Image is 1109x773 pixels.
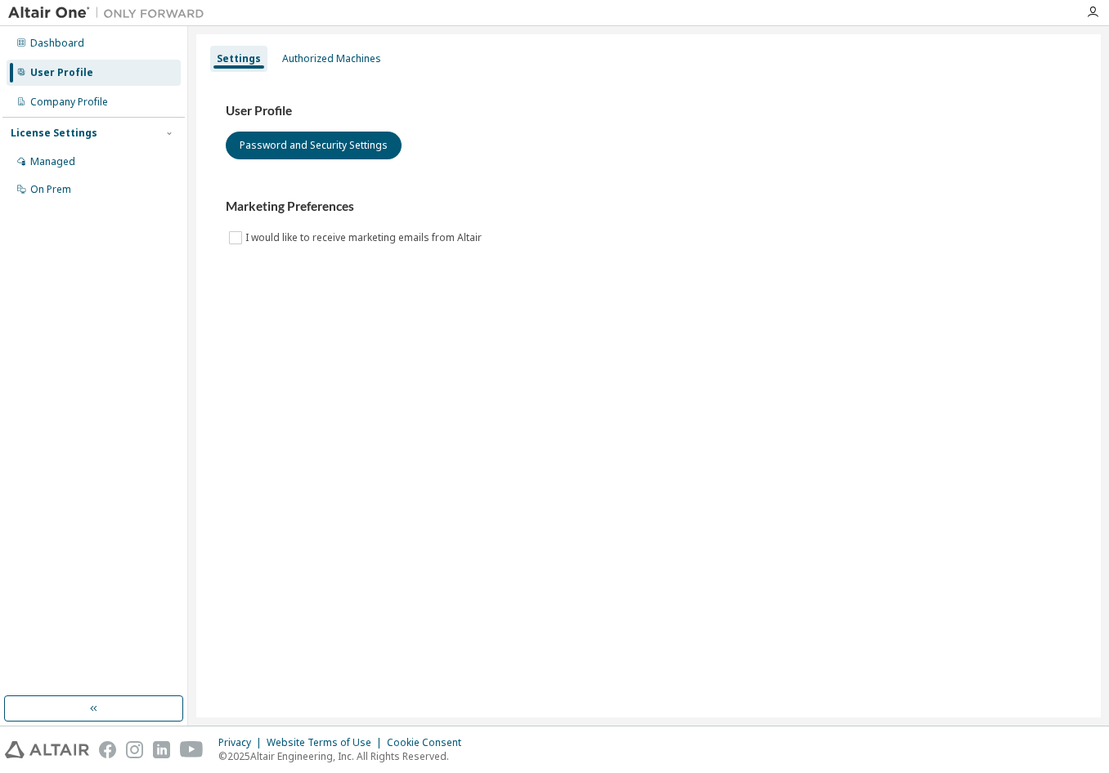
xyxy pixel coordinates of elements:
div: Dashboard [30,37,84,50]
img: youtube.svg [180,741,204,758]
div: License Settings [11,127,97,140]
h3: User Profile [226,103,1071,119]
div: Managed [30,155,75,168]
div: Privacy [218,736,267,749]
img: Altair One [8,5,213,21]
h3: Marketing Preferences [226,199,1071,215]
div: Settings [217,52,261,65]
div: Website Terms of Use [267,736,387,749]
label: I would like to receive marketing emails from Altair [245,228,485,248]
div: On Prem [30,183,71,196]
img: instagram.svg [126,741,143,758]
p: © 2025 Altair Engineering, Inc. All Rights Reserved. [218,749,471,763]
img: altair_logo.svg [5,741,89,758]
div: Cookie Consent [387,736,471,749]
img: facebook.svg [99,741,116,758]
button: Password and Security Settings [226,132,402,159]
div: Company Profile [30,96,108,109]
div: Authorized Machines [282,52,381,65]
img: linkedin.svg [153,741,170,758]
div: User Profile [30,66,93,79]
